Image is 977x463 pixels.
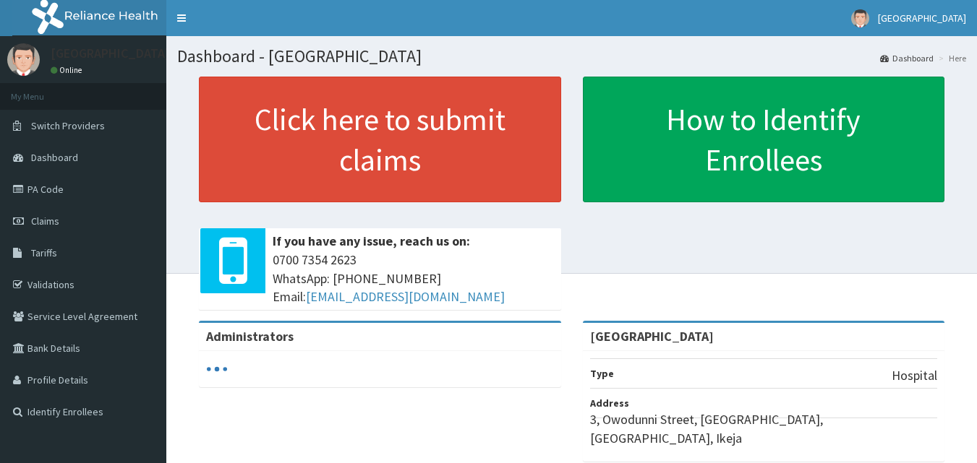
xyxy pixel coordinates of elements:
[31,151,78,164] span: Dashboard
[273,251,554,306] span: 0700 7354 2623 WhatsApp: [PHONE_NUMBER] Email:
[206,328,294,345] b: Administrators
[51,65,85,75] a: Online
[935,52,966,64] li: Here
[31,246,57,259] span: Tariffs
[31,119,105,132] span: Switch Providers
[590,328,714,345] strong: [GEOGRAPHIC_DATA]
[306,288,505,305] a: [EMAIL_ADDRESS][DOMAIN_NAME]
[892,366,937,385] p: Hospital
[7,43,40,76] img: User Image
[206,358,228,380] svg: audio-loading
[583,77,945,202] a: How to Identify Enrollees
[590,397,629,410] b: Address
[31,215,59,228] span: Claims
[590,367,614,380] b: Type
[880,52,934,64] a: Dashboard
[51,47,170,60] p: [GEOGRAPHIC_DATA]
[590,410,938,447] p: 3, Owodunni Street, [GEOGRAPHIC_DATA], [GEOGRAPHIC_DATA], Ikeja
[878,12,966,25] span: [GEOGRAPHIC_DATA]
[273,233,470,249] b: If you have any issue, reach us on:
[177,47,966,66] h1: Dashboard - [GEOGRAPHIC_DATA]
[199,77,561,202] a: Click here to submit claims
[851,9,869,27] img: User Image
